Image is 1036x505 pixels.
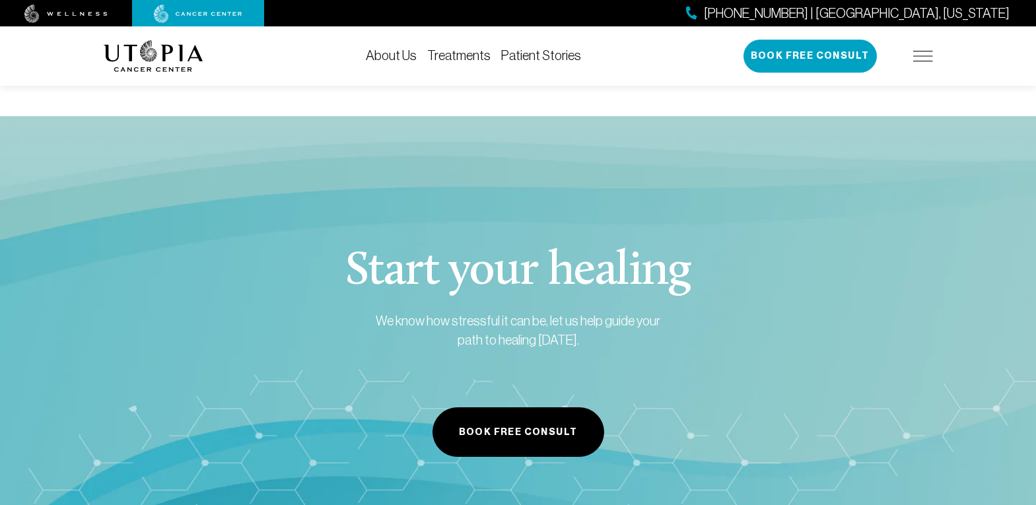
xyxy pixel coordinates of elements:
[432,407,604,457] button: Book Free Consult
[315,248,722,296] h3: Start your healing
[24,5,108,23] img: wellness
[686,4,1010,23] a: [PHONE_NUMBER] | [GEOGRAPHIC_DATA], [US_STATE]
[704,4,1010,23] span: [PHONE_NUMBER] | [GEOGRAPHIC_DATA], [US_STATE]
[366,48,417,63] a: About Us
[501,48,581,63] a: Patient Stories
[427,48,491,63] a: Treatments
[154,5,242,23] img: cancer center
[104,40,203,72] img: logo
[374,312,662,350] p: We know how stressful it can be, let us help guide your path to healing [DATE].
[743,40,877,73] button: Book Free Consult
[913,51,933,61] img: icon-hamburger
